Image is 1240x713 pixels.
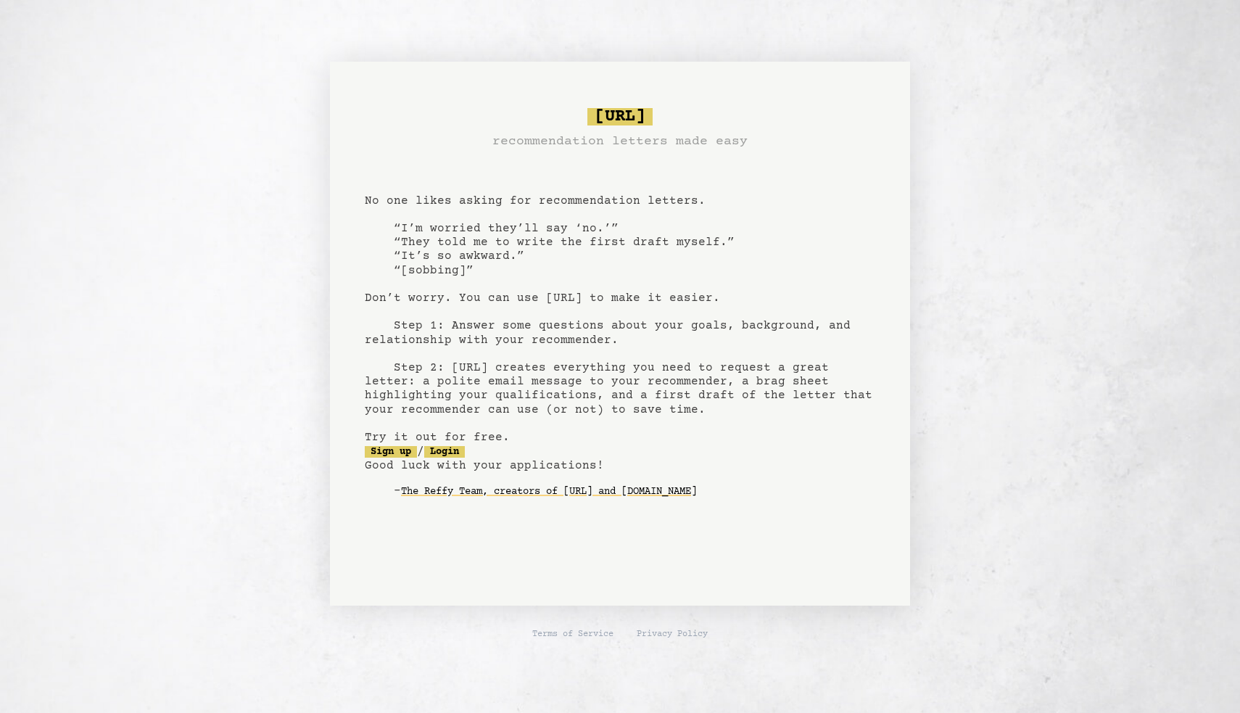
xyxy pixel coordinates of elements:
a: Privacy Policy [637,629,708,640]
pre: No one likes asking for recommendation letters. “I’m worried they’ll say ‘no.’” “They told me to ... [365,102,875,527]
span: [URL] [587,108,653,125]
div: - [394,485,875,499]
a: Terms of Service [532,629,613,640]
a: Sign up [365,446,417,458]
a: Login [424,446,465,458]
a: The Reffy Team, creators of [URL] and [DOMAIN_NAME] [401,480,697,503]
h3: recommendation letters made easy [492,131,748,152]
